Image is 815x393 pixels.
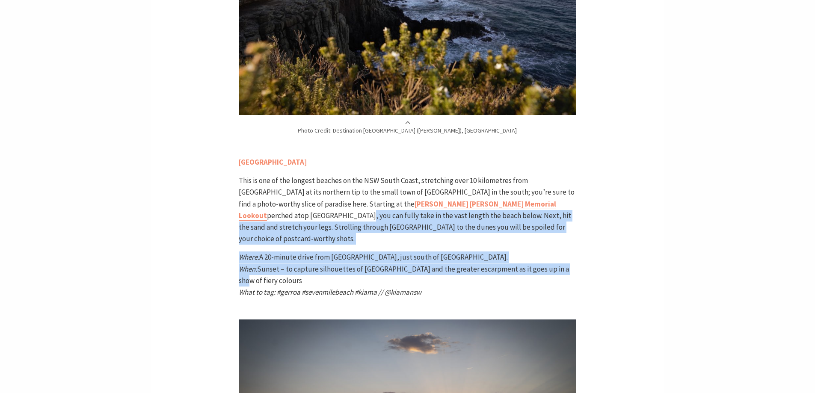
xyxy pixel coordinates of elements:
[239,252,259,262] em: Where:
[239,264,257,274] em: When:
[239,157,307,167] a: [GEOGRAPHIC_DATA]
[239,287,421,297] em: What to tag: #gerroa #sevenmilebeach #kiama // @kiamansw
[239,251,576,298] p: A 20-minute drive from [GEOGRAPHIC_DATA], just south of [GEOGRAPHIC_DATA]. Sunset – to capture si...
[239,199,556,221] a: [PERSON_NAME] [PERSON_NAME] Memorial Lookout
[239,119,576,135] p: Photo Credit: Destination [GEOGRAPHIC_DATA] ([PERSON_NAME]), [GEOGRAPHIC_DATA]
[239,175,576,245] p: This is one of the longest beaches on the NSW South Coast, stretching over 10 kilometres from [GE...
